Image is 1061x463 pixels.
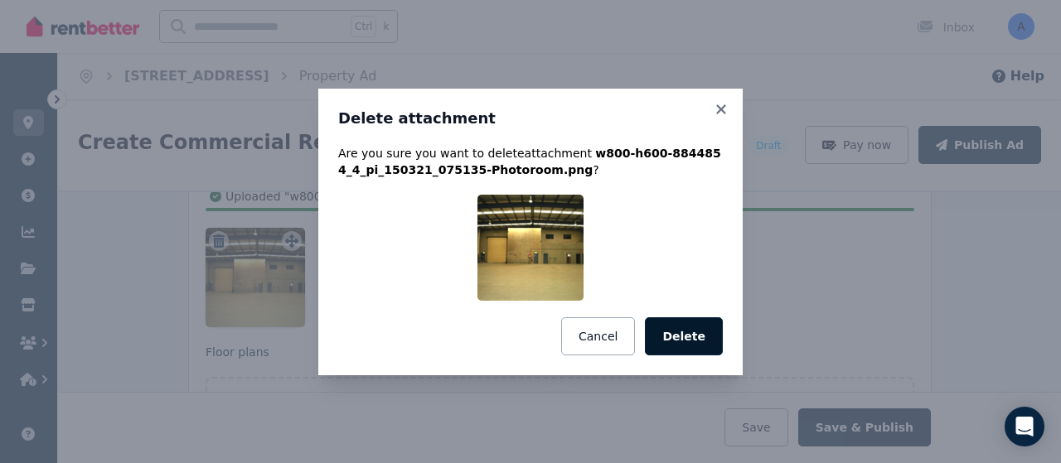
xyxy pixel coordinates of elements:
div: Open Intercom Messenger [1005,407,1044,446]
button: Delete [645,317,723,355]
p: Are you sure you want to delete attachment ? [338,145,723,178]
img: w800-h600-8844854_4_pi_150321_075135-Photoroom.png [477,195,584,301]
h3: Delete attachment [338,109,723,128]
button: Cancel [561,317,635,355]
